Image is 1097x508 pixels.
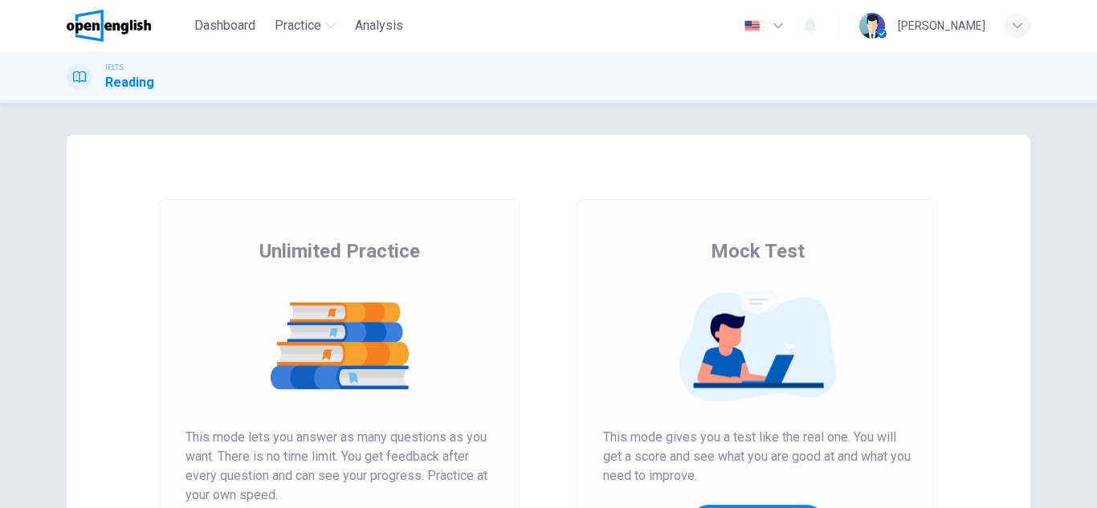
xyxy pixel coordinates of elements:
img: OpenEnglish logo [67,10,151,42]
span: Dashboard [194,16,255,35]
button: Practice [268,11,342,40]
button: Dashboard [188,11,262,40]
h1: Reading [105,73,154,92]
span: Mock Test [711,238,805,264]
span: This mode gives you a test like the real one. You will get a score and see what you are good at a... [603,428,911,486]
button: Analysis [349,11,410,40]
span: IELTS [105,62,124,73]
span: Practice [275,16,321,35]
img: Profile picture [859,13,885,39]
span: Unlimited Practice [259,238,420,264]
a: OpenEnglish logo [67,10,188,42]
img: en [742,20,762,32]
span: Analysis [355,16,403,35]
div: [PERSON_NAME] [898,16,985,35]
span: This mode lets you answer as many questions as you want. There is no time limit. You get feedback... [186,428,494,505]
